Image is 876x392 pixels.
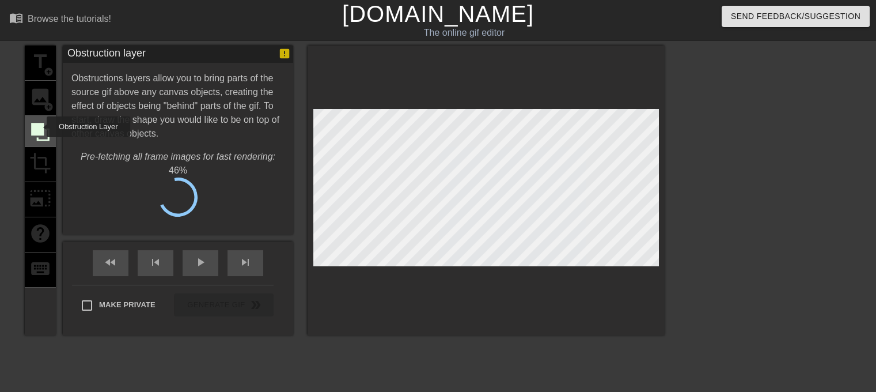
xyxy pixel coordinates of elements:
[149,255,162,269] span: skip_previous
[71,71,285,217] div: Obstructions layers allow you to bring parts of the source gif above any canvas objects, creating...
[238,255,252,269] span: skip_next
[722,6,870,27] button: Send Feedback/Suggestion
[342,1,534,27] a: [DOMAIN_NAME]
[9,11,111,29] a: Browse the tutorials!
[71,164,285,178] div: 46 %
[28,14,111,24] div: Browse the tutorials!
[731,9,860,24] span: Send Feedback/Suggestion
[298,26,631,40] div: The online gif editor
[71,150,285,164] div: Pre-fetching all frame images for fast rendering:
[9,11,23,25] span: menu_book
[67,46,146,63] div: Obstruction layer
[104,255,117,269] span: fast_rewind
[194,255,207,269] span: play_arrow
[99,299,156,311] span: Make Private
